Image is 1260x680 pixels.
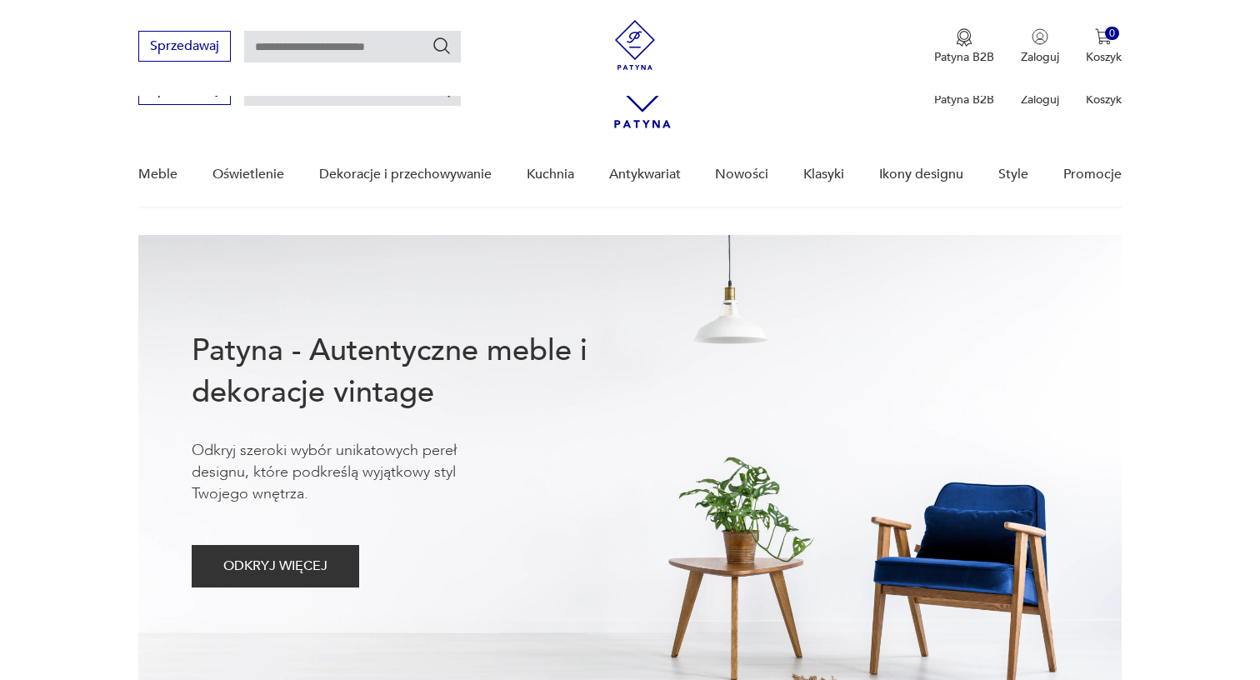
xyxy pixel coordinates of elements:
[609,142,681,207] a: Antykwariat
[1063,142,1122,207] a: Promocje
[1086,49,1122,65] p: Koszyk
[1095,28,1112,45] img: Ikona koszyka
[1086,28,1122,65] button: 0Koszyk
[715,142,768,207] a: Nowości
[1105,27,1119,41] div: 0
[610,20,660,70] img: Patyna - sklep z meblami i dekoracjami vintage
[934,28,994,65] a: Ikona medaluPatyna B2B
[934,92,994,107] p: Patyna B2B
[934,28,994,65] button: Patyna B2B
[803,142,844,207] a: Klasyki
[138,85,231,97] a: Sprzedawaj
[212,142,284,207] a: Oświetlenie
[1086,92,1122,107] p: Koszyk
[192,545,359,587] button: ODKRYJ WIĘCEJ
[1032,28,1048,45] img: Ikonka użytkownika
[998,142,1028,207] a: Style
[192,330,642,413] h1: Patyna - Autentyczne meble i dekoracje vintage
[432,36,452,56] button: Szukaj
[138,42,231,53] a: Sprzedawaj
[1021,28,1059,65] button: Zaloguj
[1021,49,1059,65] p: Zaloguj
[934,49,994,65] p: Patyna B2B
[192,562,359,573] a: ODKRYJ WIĘCEJ
[319,142,492,207] a: Dekoracje i przechowywanie
[138,142,177,207] a: Meble
[138,31,231,62] button: Sprzedawaj
[1021,92,1059,107] p: Zaloguj
[956,28,972,47] img: Ikona medalu
[879,142,963,207] a: Ikony designu
[192,440,508,505] p: Odkryj szeroki wybór unikatowych pereł designu, które podkreślą wyjątkowy styl Twojego wnętrza.
[527,142,574,207] a: Kuchnia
